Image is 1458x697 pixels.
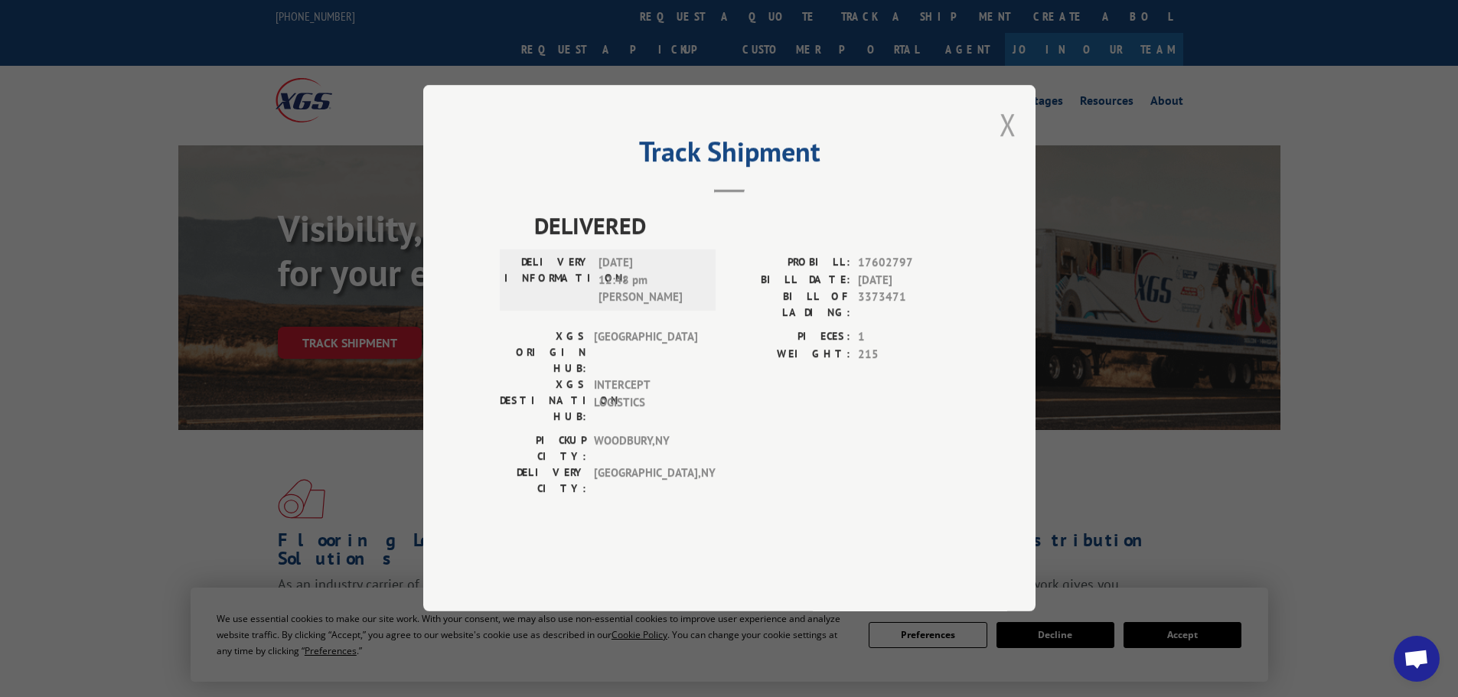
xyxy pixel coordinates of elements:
[594,465,697,497] span: [GEOGRAPHIC_DATA] , NY
[858,255,959,272] span: 17602797
[729,329,850,347] label: PIECES:
[858,346,959,363] span: 215
[500,329,586,377] label: XGS ORIGIN HUB:
[534,209,959,243] span: DELIVERED
[500,141,959,170] h2: Track Shipment
[729,346,850,363] label: WEIGHT:
[729,255,850,272] label: PROBILL:
[858,329,959,347] span: 1
[1000,104,1016,145] button: Close modal
[500,377,586,425] label: XGS DESTINATION HUB:
[594,433,697,465] span: WOODBURY , NY
[599,255,702,307] span: [DATE] 12:48 pm [PERSON_NAME]
[858,289,959,321] span: 3373471
[500,433,586,465] label: PICKUP CITY:
[500,465,586,497] label: DELIVERY CITY:
[504,255,591,307] label: DELIVERY INFORMATION:
[729,272,850,289] label: BILL DATE:
[594,329,697,377] span: [GEOGRAPHIC_DATA]
[729,289,850,321] label: BILL OF LADING:
[594,377,697,425] span: INTERCEPT LOGISTICS
[858,272,959,289] span: [DATE]
[1394,636,1440,682] div: Open chat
